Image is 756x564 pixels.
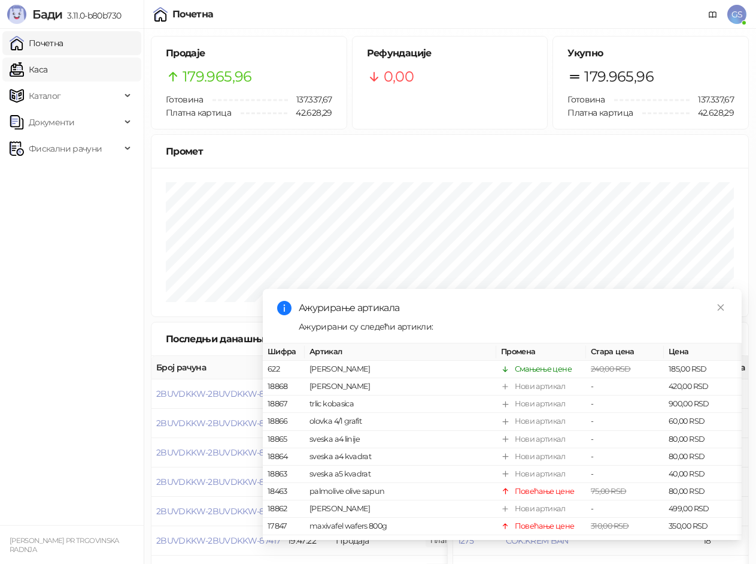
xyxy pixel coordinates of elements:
span: Фискални рачуни [29,137,102,161]
span: Платна картица [567,107,633,118]
span: 205,00 RSD [591,539,630,548]
div: Нови артикал [515,503,565,515]
div: Почетна [172,10,214,19]
td: sveska a4 kvadrat [305,448,496,466]
span: Документи [29,110,74,134]
div: Нови артикал [515,468,565,480]
td: - [586,413,664,430]
td: maxivafel wafers 800g [305,518,496,535]
span: 240,00 RSD [591,364,631,373]
td: 17847 [263,518,305,535]
div: Нови артикал [515,415,565,427]
td: 900,00 RSD [664,396,742,413]
td: 499,00 RSD [664,500,742,518]
span: info-circle [277,301,292,315]
div: Повећање цене [515,485,575,497]
span: Платна картица [166,107,231,118]
td: 60,00 RSD [664,413,742,430]
button: 2BUVDKKW-2BUVDKKW-87418 [156,506,281,517]
td: 18862 [263,500,305,518]
td: 40,00 RSD [664,466,742,483]
span: 310,00 RSD [591,521,629,530]
img: Logo [7,5,26,24]
div: Нови артикал [515,398,565,410]
td: - [586,378,664,396]
td: 622 [263,361,305,378]
td: sveska a5 kvadrat [305,466,496,483]
td: 420,00 RSD [664,378,742,396]
td: olovka 4/1 grafit [305,413,496,430]
th: Број рачуна [151,356,283,379]
td: 160,00 RSD [664,535,742,553]
a: Документација [703,5,722,24]
td: 350,00 RSD [664,518,742,535]
td: trlic kobasica [305,396,496,413]
button: 2BUVDKKW-2BUVDKKW-87422 [156,388,282,399]
th: Стара цена [586,343,664,361]
span: 179.965,96 [183,65,252,88]
div: Смањење цене [515,363,572,375]
td: 18863 [263,466,305,483]
td: sveska a4 linije [305,430,496,448]
span: Каталог [29,84,61,108]
span: close [716,303,725,312]
div: Смањење цене [515,538,572,550]
small: [PERSON_NAME] PR TRGOVINSKA RADNJA [10,536,119,554]
button: 2BUVDKKW-2BUVDKKW-87419 [156,476,281,487]
td: 18867 [263,396,305,413]
td: 18866 [263,413,305,430]
div: Ажурирање артикала [299,301,727,315]
span: Бади [32,7,62,22]
td: 80,00 RSD [664,448,742,466]
div: Повећање цене [515,520,575,532]
div: Ажурирани су следећи артикли: [299,320,727,333]
a: Close [714,301,727,314]
td: 80,00 RSD [664,430,742,448]
td: palmolive olive sapun [305,483,496,500]
td: - [586,466,664,483]
div: Нови артикал [515,451,565,463]
td: GROZDJE [305,535,496,553]
span: 3.11.0-b80b730 [62,10,121,21]
h5: Рефундације [367,46,533,61]
td: 80,00 RSD [664,483,742,500]
span: 137.337,67 [288,93,332,106]
button: 2BUVDKKW-2BUVDKKW-87421 [156,418,280,429]
div: Нови артикал [515,381,565,393]
td: - [586,448,664,466]
h5: Укупно [567,46,734,61]
span: Готовина [166,94,203,105]
span: 42.628,29 [287,106,332,119]
span: 179.965,96 [584,65,654,88]
button: 2BUVDKKW-2BUVDKKW-87420 [156,447,283,458]
h5: Продаје [166,46,332,61]
button: 2BUVDKKW-2BUVDKKW-87417 [156,535,280,546]
td: - [586,500,664,518]
div: Последњи данашњи рачуни [166,331,324,346]
span: 42.628,29 [690,106,734,119]
span: 137.337,67 [690,93,734,106]
th: Промена [496,343,586,361]
td: 45 [263,535,305,553]
a: Почетна [10,31,63,55]
span: Готовина [567,94,605,105]
th: Артикал [305,343,496,361]
td: 18865 [263,430,305,448]
td: 185,00 RSD [664,361,742,378]
td: [PERSON_NAME] [305,361,496,378]
td: 18864 [263,448,305,466]
td: - [586,396,664,413]
td: [PERSON_NAME] [305,378,496,396]
div: Нови артикал [515,433,565,445]
th: Шифра [263,343,305,361]
a: Каса [10,58,47,82]
span: GS [727,5,746,24]
span: 0,00 [384,65,414,88]
span: 75,00 RSD [591,487,626,496]
th: Цена [664,343,742,361]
